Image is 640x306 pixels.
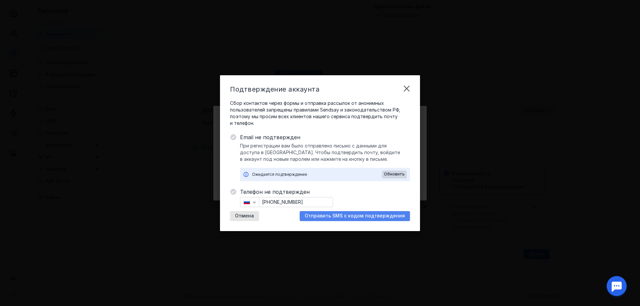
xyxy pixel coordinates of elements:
span: Отправить SMS с кодом подтверждения [305,213,405,219]
button: Отмена [230,211,259,221]
span: Подтверждение аккаунта [230,85,319,93]
button: Обновить [382,170,407,178]
span: Сбор контактов через формы и отправка рассылок от анонимных пользователей запрещены правилами Sen... [230,100,410,127]
span: При регистрации вам было отправлено письмо с данными для доступа в [GEOGRAPHIC_DATA]. Чтобы подтв... [240,143,410,162]
span: Телефон не подтвержден [240,188,410,196]
button: Отправить SMS с кодом подтверждения [300,211,410,221]
span: Email не подтвержден [240,133,410,141]
div: Ожидается подтверждение [252,171,382,178]
span: Отмена [235,213,254,219]
span: Обновить [384,172,405,176]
